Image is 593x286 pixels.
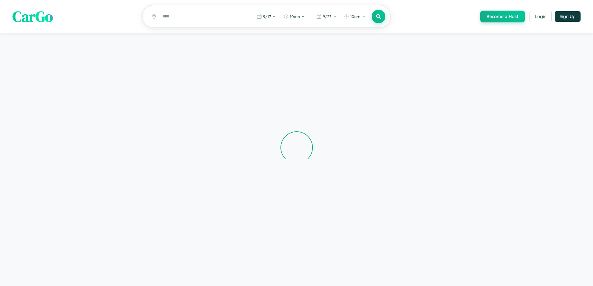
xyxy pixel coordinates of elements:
[280,12,308,21] button: 10am
[529,11,552,22] button: Login
[12,6,53,27] span: CarGo
[263,14,271,19] span: 9 / 17
[555,11,581,22] button: Sign Up
[341,12,369,21] button: 10am
[350,14,360,19] span: 10am
[290,14,300,19] span: 10am
[254,12,279,21] button: 9/17
[313,12,340,21] button: 9/23
[480,11,525,22] button: Become a Host
[323,14,332,19] span: 9 / 23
